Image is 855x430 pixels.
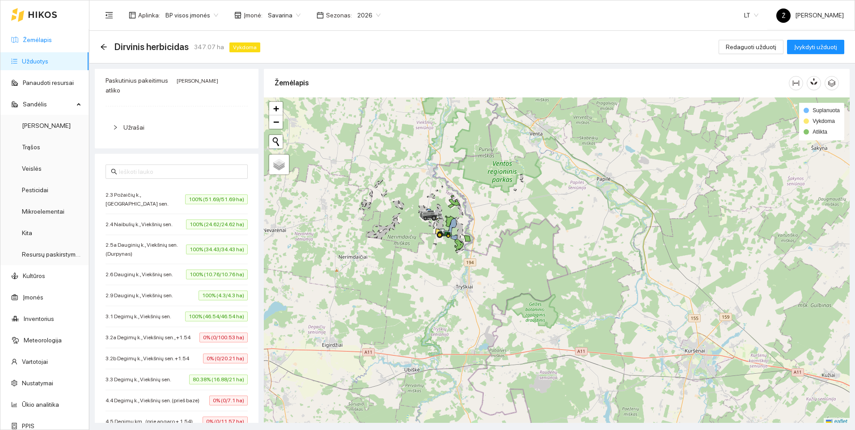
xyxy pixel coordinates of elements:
a: Redaguoti užduotį [719,43,783,51]
a: [PERSON_NAME] [22,122,71,129]
span: 0% (0/11.57 ha) [203,417,248,426]
span: Redaguoti užduotį [726,42,776,52]
span: shop [234,12,241,19]
span: 0% (0/100.53 ha) [199,333,248,342]
a: Kultūros [23,272,45,279]
span: column-width [789,80,803,87]
span: 80.38% (16.88/21 ha) [189,375,248,384]
a: Layers [269,155,289,174]
span: Sandėlis [23,95,74,113]
a: Inventorius [24,315,54,322]
span: 100% (51.69/51.69 ha) [185,194,248,204]
span: [PERSON_NAME] [776,12,844,19]
a: Panaudoti resursai [23,79,74,86]
button: Initiate a new search [269,135,283,148]
span: Sezonas : [326,10,352,20]
span: Dirvinis herbicidas [114,40,189,54]
div: Užrašai [106,117,248,138]
span: Paskutinius pakeitimus atliko [106,77,168,94]
span: 347.07 ha [194,42,224,52]
span: 2.3 Požaičių k., [GEOGRAPHIC_DATA] sen. [106,190,185,208]
span: 3.1 Degimų k., Viekšnių sen. [106,312,176,321]
span: 0% (0/20.21 ha) [203,354,248,363]
span: layout [129,12,136,19]
span: 100% (4.3/4.3 ha) [199,291,248,300]
span: 2.5a Dauginių k., Viekšnių sen. (Durpynas) [106,240,186,258]
span: 4.5 Degimų km., (prie angaro + 1.54) [106,417,197,426]
button: Redaguoti užduotį [719,40,783,54]
a: Įmonės [23,294,43,301]
span: LT [744,8,758,22]
span: Užrašai [123,124,144,131]
input: Ieškoti lauko [119,167,242,177]
a: Zoom out [269,115,283,129]
span: Atlikta [813,129,827,135]
a: PPIS [22,422,34,430]
span: 2026 [357,8,381,22]
a: Mikroelementai [22,208,64,215]
span: Įmonė : [244,10,262,20]
button: column-width [789,76,803,90]
span: right [113,125,118,130]
a: Zoom in [269,102,283,115]
span: 0% (0/7.1 ha) [209,396,248,405]
span: BP visos įmonės [165,8,218,22]
span: 3.2b Degimų k., Viekšnių sen. +1.54 [106,354,194,363]
span: 100% (10.76/10.76 ha) [186,270,248,279]
span: [PERSON_NAME] [177,78,218,84]
span: arrow-left [100,43,107,51]
span: search [111,169,117,175]
a: Leaflet [826,418,847,425]
a: Užduotys [22,58,48,65]
div: Atgal [100,43,107,51]
span: Aplinka : [138,10,160,20]
span: menu-fold [105,11,113,19]
a: Nustatymai [22,379,53,387]
span: 100% (34.43/34.43 ha) [186,245,248,254]
button: menu-fold [100,6,118,24]
button: Įvykdyti užduotį [787,40,844,54]
span: 3.2a Degimų k., Viekšnių sen., +1.54 [106,333,195,342]
span: 100% (24.62/24.62 ha) [186,219,248,229]
span: Įvykdyti užduotį [794,42,837,52]
a: Žemėlapis [23,36,52,43]
span: Suplanuota [813,107,840,114]
a: Vartotojai [22,358,48,365]
span: 3.3 Degimų k., Viekšnių sen. [106,375,176,384]
a: Ūkio analitika [22,401,59,408]
a: Trąšos [22,143,40,151]
span: Vykdoma [229,42,260,52]
div: Žemėlapis [275,70,789,96]
span: 2.9 Dauginų k., Viekšnių sen. [106,291,178,300]
a: Resursų paskirstymas [22,251,82,258]
span: 100% (46.54/46.54 ha) [185,312,248,321]
span: Savarina [268,8,301,22]
span: 2.6 Dauginų k., Viekšnių sen. [106,270,178,279]
span: Ž [782,8,786,23]
span: − [273,116,279,127]
span: Vykdoma [813,118,835,124]
span: calendar [317,12,324,19]
span: + [273,103,279,114]
a: Meteorologija [24,337,62,344]
a: Pesticidai [22,186,48,194]
span: 4.4 Degimų k., Viekšnių sen. (prieš baze) [106,396,204,405]
a: Kita [22,229,32,236]
a: Veislės [22,165,42,172]
span: 2.4 Naibulių k., Viekšnių sen. [106,220,177,229]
